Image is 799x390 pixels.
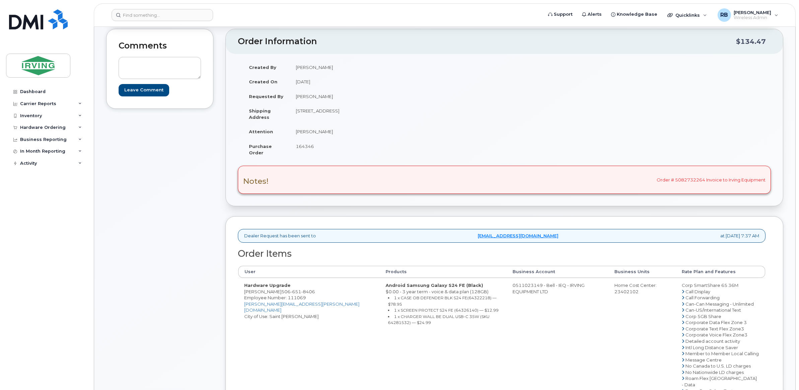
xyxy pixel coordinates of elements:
span: Detailed account activity [685,338,740,344]
div: Quicklinks [663,8,712,22]
a: Alerts [577,8,606,21]
span: Knowledge Base [617,11,657,18]
span: Can-US/International Text [685,307,741,313]
a: Knowledge Base [606,8,662,21]
span: Call Forwarding [685,295,720,300]
input: Find something... [112,9,213,21]
th: User [238,266,380,278]
span: Wireless Admin [734,15,771,20]
td: [PERSON_NAME] [290,60,500,75]
span: Message Centre [685,357,722,363]
strong: Purchase Order [249,144,272,155]
span: 8406 [301,289,315,294]
td: [PERSON_NAME] [290,89,500,104]
td: [PERSON_NAME] [290,124,500,139]
span: Support [554,11,573,18]
h2: Order Items [238,249,765,259]
h2: Order Information [238,37,736,46]
th: Rate Plan and Features [676,266,765,278]
span: Corporate Voice Flex Zone3 [685,332,747,337]
strong: Attention [249,129,273,134]
div: Roberts, Brad [713,8,783,22]
th: Products [380,266,507,278]
span: Can-Can Messaging - Unlimited [685,301,754,307]
strong: Hardware Upgrade [244,283,290,288]
span: Corporate Data Flex Zone 3 [685,320,747,325]
a: [PERSON_NAME][EMAIL_ADDRESS][PERSON_NAME][DOMAIN_NAME] [244,301,359,313]
input: Leave Comment [119,84,169,96]
th: Business Units [608,266,676,278]
div: Dealer Request has been sent to at [DATE] 7:37 AM [238,229,765,243]
a: Support [543,8,577,21]
span: Corporate Text Flex Zone3 [685,326,744,331]
span: Corp 5GB Share [685,314,721,319]
strong: Shipping Address [249,108,271,120]
span: Alerts [588,11,602,18]
h3: Notes! [243,177,269,185]
span: 164346 [296,144,314,149]
td: [DATE] [290,74,500,89]
strong: Created On [249,79,277,84]
h2: Comments [119,41,201,51]
span: 651 [290,289,301,294]
strong: Created By [249,65,276,70]
td: [STREET_ADDRESS] [290,103,500,124]
span: 506 [281,289,315,294]
span: Quicklinks [675,12,700,18]
small: 1 x CASE OB DEFENDER BLK S24 FE(64322218) — $78.95 [388,295,496,307]
span: [PERSON_NAME] [734,10,771,15]
strong: Requested By [249,94,283,99]
div: Home Cost Center: 23402102 [614,282,670,295]
div: $134.47 [736,35,766,48]
span: Member to Member Local Calling [685,351,759,356]
span: Call Display [685,289,710,294]
small: 1 x SCREEN PROTECT S24 FE (64326140) — $12.99 [394,308,498,313]
a: [EMAIL_ADDRESS][DOMAIN_NAME] [478,233,558,239]
span: Intl Long Distance Saver [685,345,738,350]
span: Employee Number: 111069 [244,295,306,300]
small: 1 x CHARGER WALL BE DUAL USB-C 35W (SKU 64281532) — $24.99 [388,314,489,325]
span: No Nationwide LD charges [685,370,744,375]
span: No Canada to U.S. LD charges [685,363,751,369]
span: Roam Flex [GEOGRAPHIC_DATA] - Data [682,376,757,387]
strong: Android Samsung Galaxy S24 FE (Black) [386,283,483,288]
th: Business Account [507,266,608,278]
span: RB [720,11,728,19]
div: Order # 5082732264 Invoice to Irving Equipment [238,166,771,194]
